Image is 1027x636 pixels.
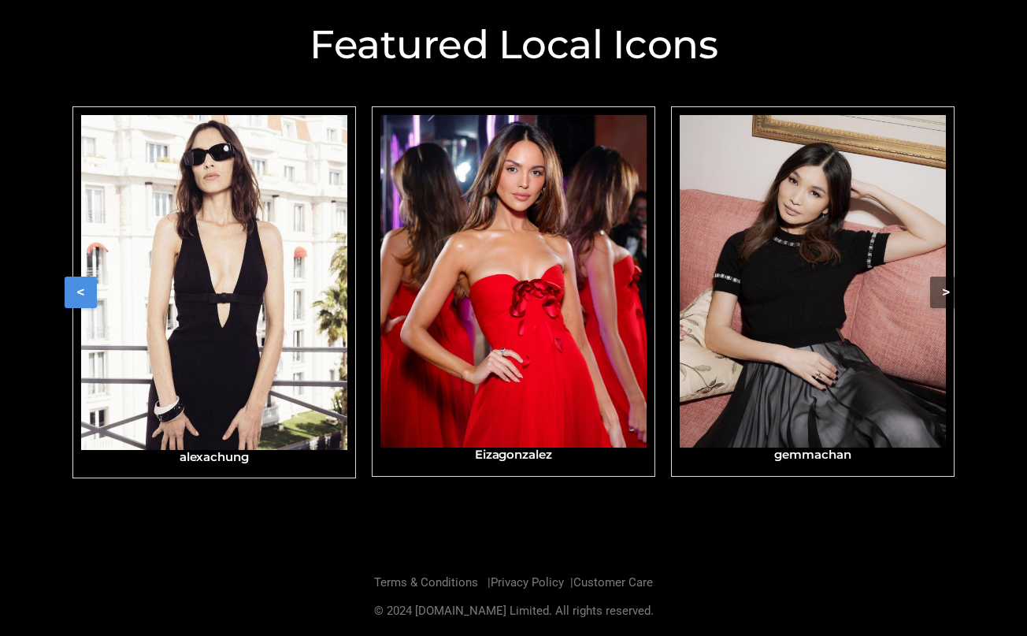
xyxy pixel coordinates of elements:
a: EizagonzalezEizagonzalez [372,106,655,477]
h3: gemmachan [680,448,946,462]
a: Privacy Policy | [491,575,573,590]
p: © 2024 [DOMAIN_NAME] Limited. All rights reserved. [65,601,962,622]
a: Terms & Conditions | [374,575,491,590]
div: Carousel Navigation [65,106,962,478]
img: gemmachan [680,115,946,448]
button: > [930,277,962,308]
h2: Featured Local Icons​ [65,25,962,65]
img: alexachung [81,115,347,450]
a: alexachungalexachung [72,106,356,478]
h3: Eizagonzalez [380,448,647,462]
img: Eizagonzalez [380,115,647,448]
a: gemmachangemmachan [671,106,955,477]
a: Customer Care [573,575,653,590]
button: < [65,277,97,308]
h3: alexachung [81,450,347,464]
